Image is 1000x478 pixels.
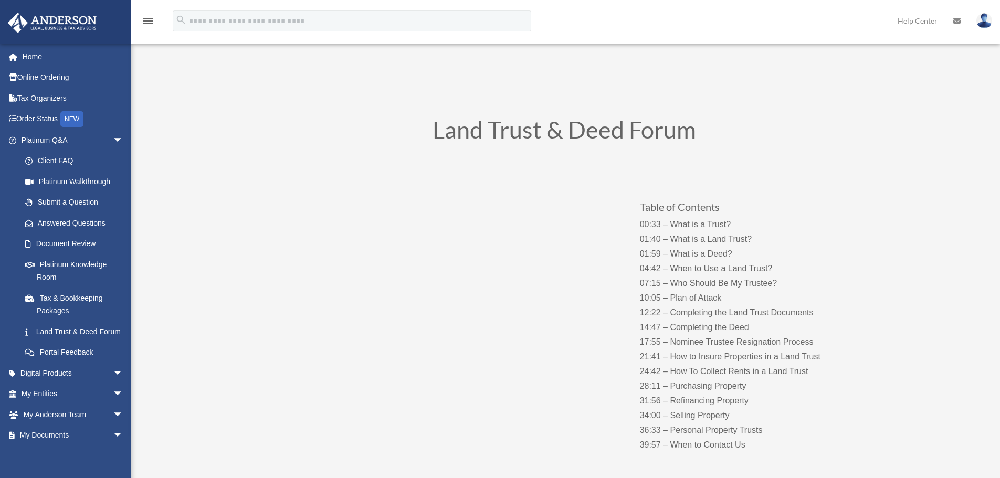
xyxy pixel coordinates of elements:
[281,118,848,147] h1: Land Trust & Deed Forum
[976,13,992,28] img: User Pic
[640,217,847,452] p: 00:33 – What is a Trust? 01:40 – What is a Land Trust? 01:59 – What is a Deed? 04:42 – When to Us...
[7,109,139,130] a: Order StatusNEW
[113,130,134,151] span: arrow_drop_down
[15,171,139,192] a: Platinum Walkthrough
[640,201,847,217] h3: Table of Contents
[7,384,139,405] a: My Entitiesarrow_drop_down
[142,18,154,27] a: menu
[142,15,154,27] i: menu
[15,151,139,172] a: Client FAQ
[15,288,139,321] a: Tax & Bookkeeping Packages
[15,254,139,288] a: Platinum Knowledge Room
[7,46,139,67] a: Home
[7,67,139,88] a: Online Ordering
[15,233,139,254] a: Document Review
[175,14,187,26] i: search
[5,13,100,33] img: Anderson Advisors Platinum Portal
[113,384,134,405] span: arrow_drop_down
[7,425,139,446] a: My Documentsarrow_drop_down
[7,88,139,109] a: Tax Organizers
[113,363,134,384] span: arrow_drop_down
[7,363,139,384] a: Digital Productsarrow_drop_down
[15,213,139,233] a: Answered Questions
[15,342,139,363] a: Portal Feedback
[60,111,83,127] div: NEW
[7,404,139,425] a: My Anderson Teamarrow_drop_down
[7,130,139,151] a: Platinum Q&Aarrow_drop_down
[113,425,134,447] span: arrow_drop_down
[113,404,134,426] span: arrow_drop_down
[15,321,134,342] a: Land Trust & Deed Forum
[15,192,139,213] a: Submit a Question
